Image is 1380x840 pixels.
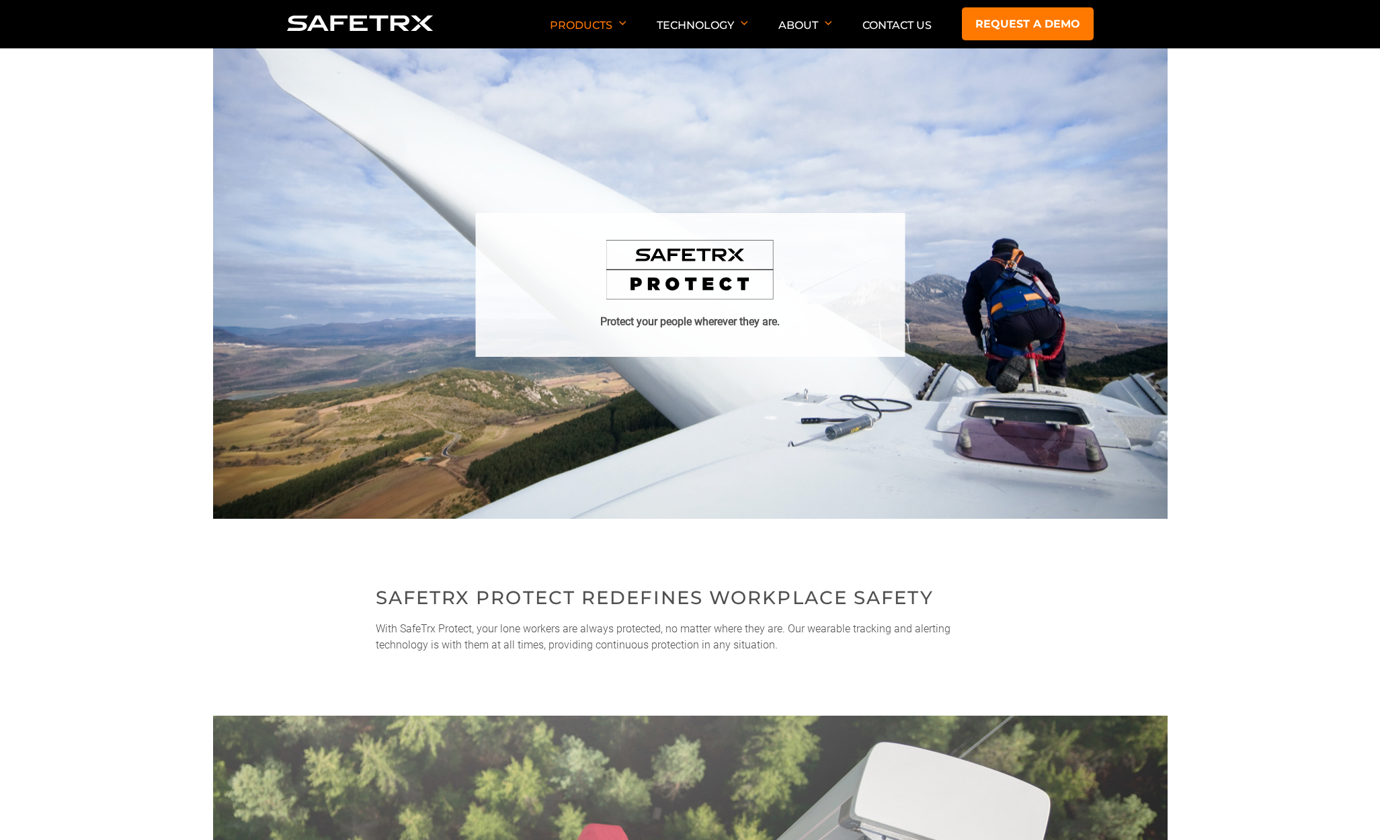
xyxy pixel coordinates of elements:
[376,584,1005,611] h2: SafeTrx Protect redefines workplace safety
[862,19,932,32] a: Contact Us
[550,19,626,48] p: Products
[962,7,1094,40] a: Request a demo
[213,48,1168,519] img: Hero SafeTrx
[619,21,626,26] img: Arrow down
[657,19,748,48] p: Technology
[600,314,780,330] h1: Protect your people wherever they are.
[741,21,748,26] img: Arrow down
[606,240,774,300] img: SafeTrx Protect logo
[825,21,832,26] img: Arrow down
[287,15,434,31] img: Logo SafeTrx
[376,621,1005,653] p: With SafeTrx Protect, your lone workers are always protected, no matter where they are. Our weara...
[778,19,832,48] p: About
